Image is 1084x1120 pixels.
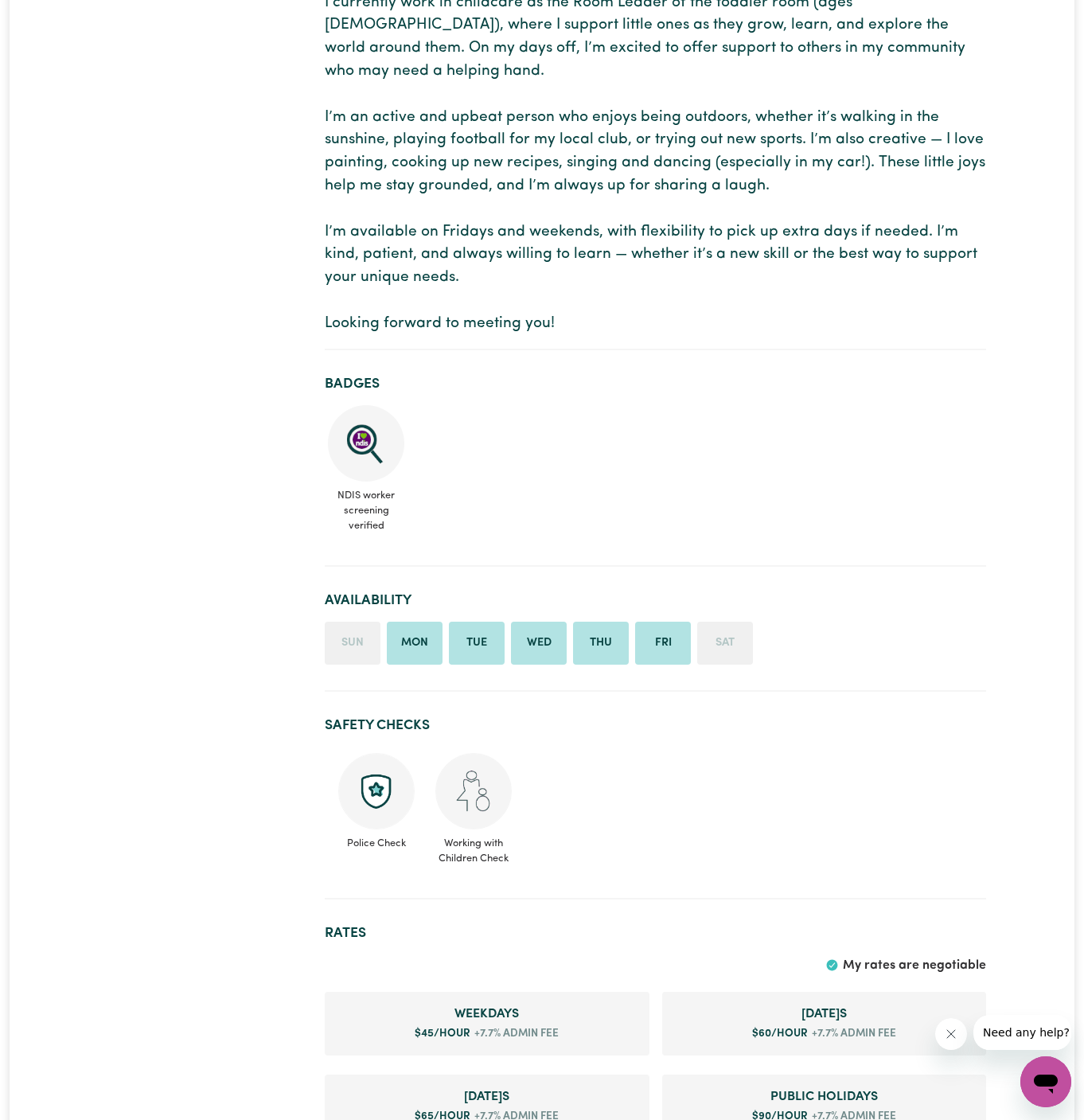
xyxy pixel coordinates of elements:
h2: Badges [325,376,986,392]
iframe: Close message [935,1018,967,1050]
span: My rates are negotiable [843,959,986,972]
li: Available on Monday [387,622,443,665]
span: $ 60 /hour [752,1028,808,1039]
img: Police check [338,753,415,829]
span: $ 45 /hour [415,1028,470,1039]
li: Unavailable on Saturday [697,622,753,665]
span: Sunday rate [337,1087,637,1106]
span: Saturday rate [675,1005,974,1024]
span: Public Holiday rate [675,1087,974,1106]
li: Available on Wednesday [511,622,567,665]
h2: Rates [325,925,986,942]
span: Weekday rate [337,1005,637,1024]
iframe: Message from company [973,1015,1071,1050]
span: Police Check [337,829,415,851]
iframe: Button to launch messaging window [1020,1056,1071,1107]
li: Available on Tuesday [449,622,505,665]
img: Working with children check [435,753,512,829]
li: Available on Friday [635,622,691,665]
h2: Safety Checks [325,717,986,734]
h2: Availability [325,592,986,609]
span: NDIS worker screening verified [325,482,407,540]
span: Working with Children Check [435,829,513,866]
li: Unavailable on Sunday [325,622,380,665]
span: +7.7% admin fee [808,1026,896,1042]
li: Available on Thursday [573,622,629,665]
img: NDIS Worker Screening Verified [328,405,404,482]
span: +7.7% admin fee [470,1026,559,1042]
